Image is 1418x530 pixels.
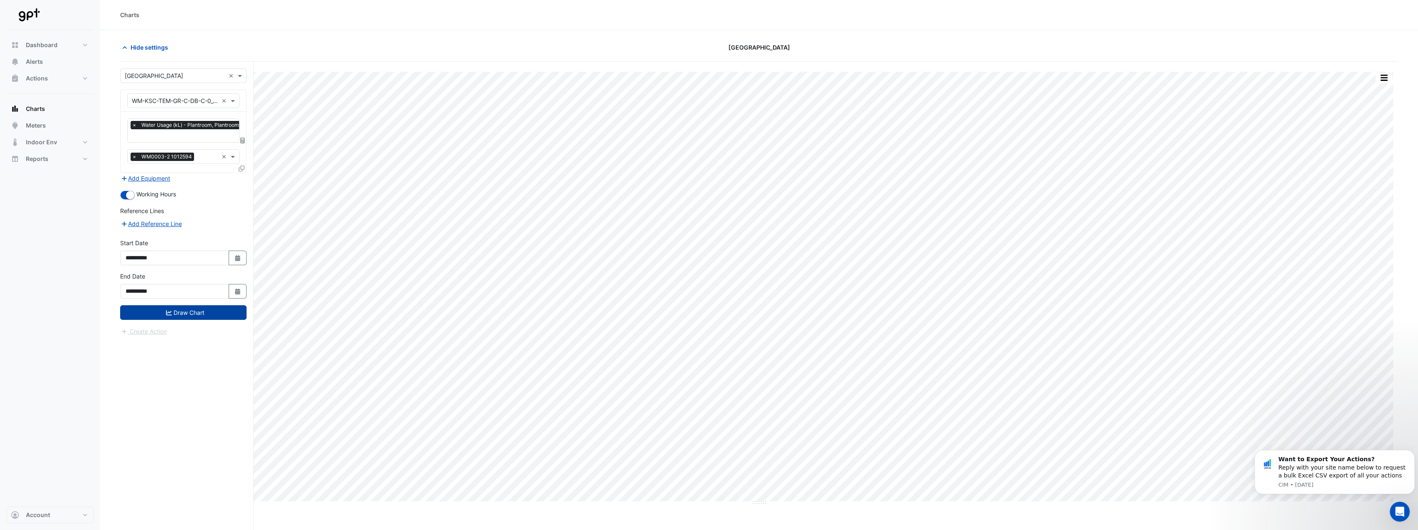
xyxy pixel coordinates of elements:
span: Hide settings [131,43,168,52]
span: Water Usage (kL) - Plantroom, Plantroom [139,121,241,129]
label: Reference Lines [120,206,164,215]
button: More Options [1375,73,1392,83]
span: Choose Function [239,137,247,144]
label: End Date [120,272,145,281]
fa-icon: Select Date [234,288,242,295]
app-icon: Dashboard [11,41,19,49]
span: Clone Favourites and Tasks from this Equipment to other Equipment [239,165,244,172]
app-icon: Indoor Env [11,138,19,146]
app-icon: Actions [11,74,19,83]
button: Add Reference Line [120,219,182,229]
button: Hide settings [120,40,174,55]
button: Add Equipment [120,173,171,183]
span: × [131,153,138,161]
span: Account [26,511,50,519]
button: Indoor Env [7,134,93,151]
button: Draw Chart [120,305,247,320]
iframe: Intercom notifications message [1251,443,1418,499]
span: Charts [26,105,45,113]
label: Start Date [120,239,148,247]
iframe: Intercom live chat [1390,502,1410,522]
fa-icon: Select Date [234,254,242,261]
button: Actions [7,70,93,87]
span: Meters [26,121,46,130]
span: Clear [222,152,229,161]
button: Meters [7,117,93,134]
button: Alerts [7,53,93,70]
button: Reports [7,151,93,167]
button: Charts [7,100,93,117]
app-icon: Meters [11,121,19,130]
button: Dashboard [7,37,93,53]
span: Alerts [26,58,43,66]
span: Actions [26,74,48,83]
span: Indoor Env [26,138,57,146]
img: Company Logo [10,7,48,23]
span: [GEOGRAPHIC_DATA] [728,43,790,52]
span: × [131,121,138,129]
span: WM0003-2 1012594 [139,153,194,161]
app-icon: Reports [11,155,19,163]
span: Reports [26,155,48,163]
span: Working Hours [136,191,176,198]
span: Dashboard [26,41,58,49]
span: Clear [222,96,229,105]
div: Charts [120,10,139,19]
app-icon: Charts [11,105,19,113]
span: Clear [229,71,236,80]
button: Account [7,507,93,523]
app-icon: Alerts [11,58,19,66]
app-escalated-ticket-create-button: Please draw the charts first [120,327,167,334]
